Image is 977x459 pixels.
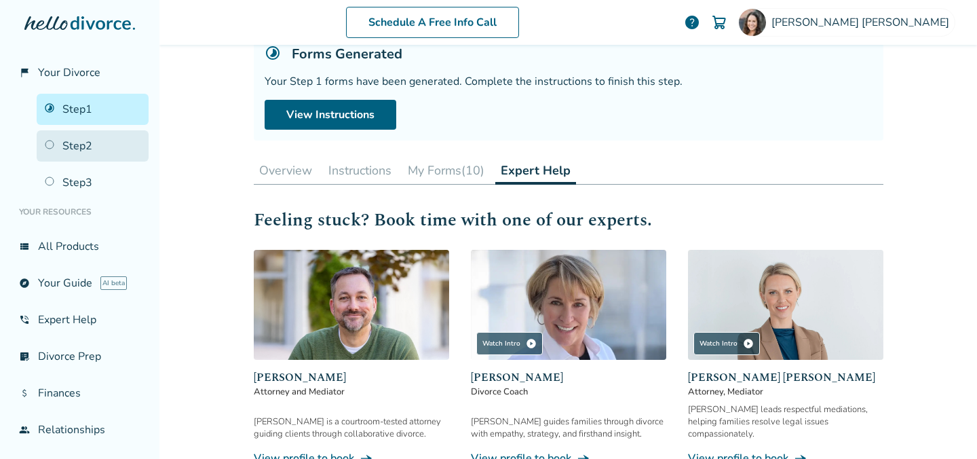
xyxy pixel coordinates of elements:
button: Overview [254,157,318,184]
div: [PERSON_NAME] leads respectful mediations, helping families resolve legal issues compassionately. [688,403,883,440]
li: Your Resources [11,198,149,225]
a: Step1 [37,94,149,125]
span: play_circle [743,338,754,349]
img: Cart [711,14,727,31]
div: Watch Intro [476,332,543,355]
a: Step2 [37,130,149,162]
img: Kim Goodman [471,250,666,360]
h5: Forms Generated [292,45,402,63]
span: attach_money [19,388,30,399]
button: My Forms(10) [402,157,490,184]
span: Divorce Coach [471,386,666,398]
h2: Feeling stuck? Book time with one of our experts. [254,206,883,234]
a: view_listAll Products [11,231,149,262]
img: Melissa Wheeler Hoff [688,250,883,360]
span: AI beta [100,276,127,290]
img: Molly Tafoya [739,9,766,36]
button: Expert Help [495,157,576,185]
div: [PERSON_NAME] guides families through divorce with empathy, strategy, and firsthand insight. [471,416,666,440]
a: list_alt_checkDivorce Prep [11,341,149,372]
span: list_alt_check [19,351,30,362]
a: groupRelationships [11,414,149,445]
span: view_list [19,241,30,252]
span: [PERSON_NAME] [PERSON_NAME] [771,15,955,30]
iframe: Chat Widget [909,394,977,459]
a: phone_in_talkExpert Help [11,304,149,335]
a: help [684,14,700,31]
span: phone_in_talk [19,314,30,325]
span: [PERSON_NAME] [PERSON_NAME] [688,369,883,386]
span: [PERSON_NAME] [254,369,449,386]
span: Attorney, Mediator [688,386,883,398]
span: group [19,424,30,435]
span: flag_2 [19,67,30,78]
a: Schedule A Free Info Call [346,7,519,38]
span: explore [19,278,30,289]
div: [PERSON_NAME] is a courtroom-tested attorney guiding clients through collaborative divorce. [254,416,449,440]
span: [PERSON_NAME] [471,369,666,386]
div: Your Step 1 forms have been generated. Complete the instructions to finish this step. [265,74,873,89]
a: Step3 [37,167,149,198]
a: View Instructions [265,100,396,130]
span: Attorney and Mediator [254,386,449,398]
a: flag_2Your Divorce [11,57,149,88]
button: Instructions [323,157,397,184]
a: attach_moneyFinances [11,378,149,409]
div: Watch Intro [693,332,760,355]
span: play_circle [526,338,537,349]
span: Your Divorce [38,65,100,80]
a: exploreYour GuideAI beta [11,268,149,299]
img: Neil Forester [254,250,449,360]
